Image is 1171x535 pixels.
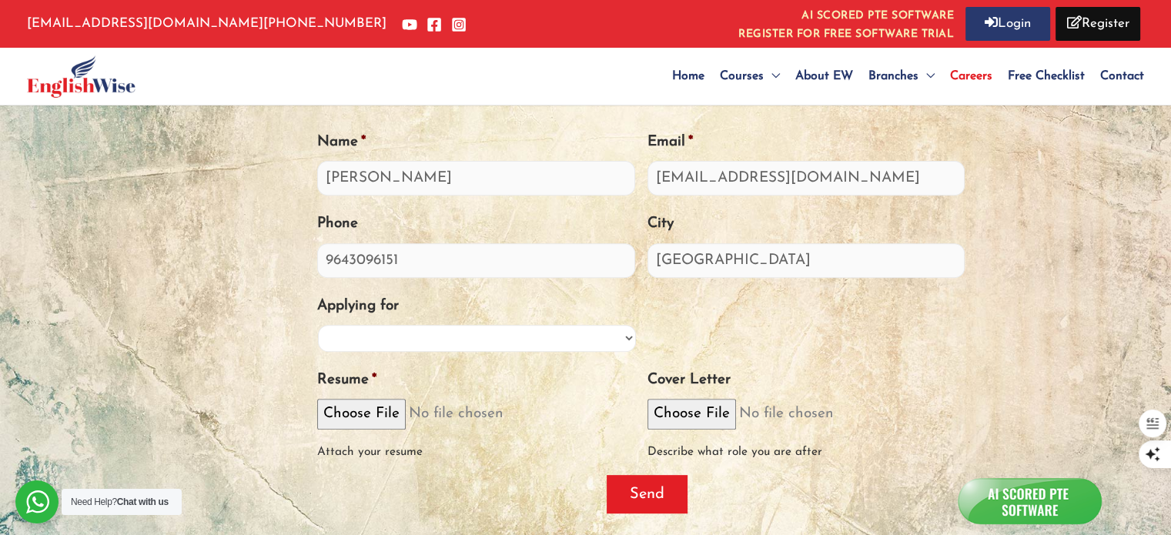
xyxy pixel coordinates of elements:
[317,297,399,316] label: Applying for
[317,430,635,463] div: Attach your resume
[402,17,417,32] a: YouTube
[317,371,376,390] label: Resume
[117,497,169,507] strong: Chat with us
[1008,70,1085,82] span: Free Checklist
[738,7,954,25] i: AI SCORED PTE SOFTWARE
[1092,49,1144,103] a: Contact
[647,430,965,463] div: Describe what role you are after
[647,133,693,152] label: Email
[965,7,1050,41] a: Login
[1000,49,1092,103] a: Free Checklist
[788,49,861,103] a: About EW
[664,49,1144,103] nav: Site Navigation
[71,497,169,507] span: Need Help?
[672,70,704,82] span: Home
[317,133,366,152] label: Name
[950,70,992,82] span: Careers
[451,17,467,32] a: Instagram
[647,371,731,390] label: Cover Letter
[27,55,136,98] img: English Wise
[958,478,1101,524] img: icon_a.png
[712,49,788,103] a: Courses
[607,475,688,513] input: Send
[868,70,918,82] span: Branches
[664,49,712,103] a: Home
[1056,7,1140,41] a: Register
[1100,70,1144,82] span: Contact
[720,70,764,82] span: Courses
[861,49,942,103] a: Branches
[942,49,1000,103] a: Careers
[317,215,358,234] label: Phone
[738,7,954,40] a: AI SCORED PTE SOFTWAREREGISTER FOR FREE SOFTWARE TRIAL
[27,17,263,30] a: [EMAIL_ADDRESS][DOMAIN_NAME]
[27,12,386,35] p: [PHONE_NUMBER]
[427,17,442,32] a: Facebook
[795,70,853,82] span: About EW
[647,215,674,234] label: City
